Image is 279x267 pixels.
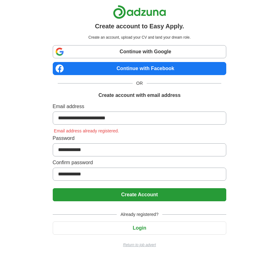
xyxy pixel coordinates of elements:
span: Email address already registered. [53,128,120,133]
label: Password [53,135,227,142]
img: Adzuna logo [113,5,166,19]
h1: Create account with email address [98,92,180,99]
a: Continue with Google [53,45,227,58]
span: OR [133,80,147,87]
button: Login [53,222,227,235]
label: Email address [53,103,227,110]
p: Create an account, upload your CV and land your dream role. [54,35,225,40]
label: Confirm password [53,159,227,166]
a: Continue with Facebook [53,62,227,75]
span: Already registered? [117,211,162,218]
h1: Create account to Easy Apply. [95,21,184,31]
a: Login [53,225,227,231]
a: Return to job advert [53,242,227,248]
button: Create Account [53,188,227,201]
